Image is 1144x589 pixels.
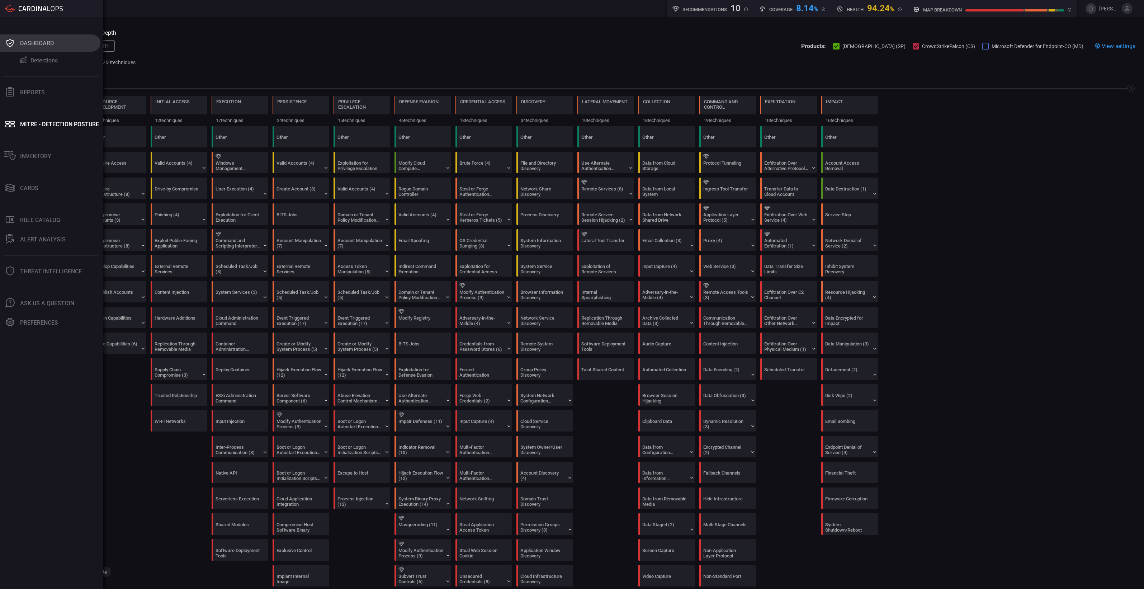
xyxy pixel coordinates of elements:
div: T1574: Hijack Execution Flow [394,462,451,483]
div: TA0008: Lateral Movement [577,96,634,126]
div: Acquire Infrastructure (8) [94,186,138,197]
div: Other [577,126,634,147]
div: T1040: Network Sniffing (Not covered) [455,487,512,509]
div: Other [642,135,687,145]
div: T1092: Communication Through Removable Media (Not covered) [699,307,756,328]
div: T1197: BITS Jobs [273,203,329,225]
div: Preferences [20,319,58,326]
div: Dashboard [20,40,54,47]
div: T1190: Exploit Public-Facing Application [151,229,207,251]
div: T1218: System Binary Proxy Execution [394,487,451,509]
div: T1669: Wi-Fi Networks (Not covered) [151,410,207,432]
div: Privilege Escalation [338,99,386,110]
div: T1674: Input Injection (Not covered) [212,410,268,432]
button: Microsoft Defender for Endpoint-CO (MD) [982,42,1083,50]
div: File and Directory Discovery [520,160,565,171]
div: T1659: Content Injection (Not covered) [699,333,756,354]
div: T1112: Modify Registry [394,307,451,328]
div: T1219: Remote Access Tools [699,281,756,302]
div: T1037: Boot or Logon Initialization Scripts (Not covered) [273,462,329,483]
div: T1200: Hardware Additions (Not covered) [151,307,207,328]
div: T1199: Trusted Relationship (Not covered) [151,384,207,406]
div: T1133: External Remote Services [273,255,329,277]
div: Other [638,126,695,147]
div: T1010: Application Window Discovery (Not covered) [516,539,573,561]
div: T1672: Email Spoofing [394,229,451,251]
div: T1082: System Information Discovery [516,229,573,251]
div: T1570: Lateral Tool Transfer [577,229,634,251]
div: T1587: Develop Capabilities (Not covered) [90,255,146,277]
div: T1053: Scheduled Task/Job [273,281,329,302]
div: Inventory [20,153,51,160]
div: Credential Access [460,99,505,104]
div: T1030: Data Transfer Size Limits (Not covered) [760,255,817,277]
div: Data from Cloud Storage [642,160,687,171]
div: T1573: Encrypted Channel [699,436,756,457]
div: T1571: Non-Standard Port (Not covered) [699,565,756,586]
div: T1609: Container Administration Command (Not covered) [212,333,268,354]
div: T1039: Data from Network Shared Drive [638,203,695,225]
div: T1055: Process Injection (Not covered) [334,487,390,509]
div: T1059: Command and Scripting Interpreter [212,229,268,251]
div: T1078: Valid Accounts [273,152,329,173]
div: T1615: Group Policy Discovery [516,358,573,380]
div: T1543: Create or Modify System Process [273,333,329,354]
div: 24 techniques [273,114,329,126]
div: T1111: Multi-Factor Authentication Interception [455,436,512,457]
div: T1621: Multi-Factor Authentication Request Generation (Not covered) [455,462,512,483]
div: T1484: Domain or Tenant Policy Modification [334,203,390,225]
div: T1057: Process Discovery [516,203,573,225]
div: T1539: Steal Web Session Cookie (Not covered) [455,539,512,561]
div: T1195: Supply Chain Compromise (Not covered) [151,358,207,380]
div: Modify Cloud Compute Infrastructure (5) [398,160,443,171]
div: Other [821,126,878,147]
div: T1189: Drive-by Compromise [151,178,207,199]
div: T1197: BITS Jobs [394,333,451,354]
div: T1056: Input Capture (Not covered) [455,410,512,432]
div: 8.14 [796,3,818,12]
div: Valid Accounts (4) [276,160,321,171]
div: Windows Management Instrumentation [216,160,260,171]
div: T1560: Archive Collected Data (Not covered) [638,307,695,328]
span: [PERSON_NAME][EMAIL_ADDRESS][PERSON_NAME][DOMAIN_NAME] [1099,6,1119,11]
div: T1665: Hide Infrastructure (Not covered) [699,487,756,509]
div: T1531: Account Access Removal [821,152,878,173]
div: Other [216,135,260,145]
div: Create Account (3) [276,186,321,197]
div: T1091: Replication Through Removable Media (Not covered) [151,333,207,354]
div: Other [398,135,443,145]
div: T1095: Non-Application Layer Protocol (Not covered) [699,539,756,561]
div: Initial Access [155,99,190,104]
div: Acquire Access [94,160,138,171]
div: T1011: Exfiltration Over Other Network Medium (Not covered) [760,307,817,328]
div: User Execution (4) [216,186,260,197]
div: 17 techniques [212,114,268,126]
div: T1482: Domain Trust Discovery [516,487,573,509]
div: Reports [20,89,45,96]
div: Valid Accounts (4) [337,186,382,197]
div: T1053: Scheduled Task/Job [212,255,268,277]
div: T1556: Modify Authentication Process [273,410,329,432]
button: CrowdStrikeFalcon (CS) [913,42,975,50]
div: Other [151,126,207,147]
div: TA0003: Persistence [273,96,329,126]
div: T1072: Software Deployment Tools (Not covered) [577,333,634,354]
div: T1007: System Service Discovery [516,255,573,277]
div: Other [334,126,390,147]
div: T1588: Obtain Capabilities (Not covered) [90,307,146,328]
div: Other [703,135,748,145]
div: T1083: File and Directory Discovery [516,152,573,173]
div: T1133: External Remote Services [151,255,207,277]
div: Other [394,126,451,147]
div: T1114: Email Collection [638,229,695,251]
div: T1567: Exfiltration Over Web Service [760,203,817,225]
div: T1211: Exploitation for Defense Evasion [394,358,451,380]
div: T1132: Data Encoding (Not covered) [699,358,756,380]
div: T1021: Remote Services [577,178,634,199]
div: T1555: Credentials from Password Stores [455,333,512,354]
div: Drive-by Compromise [155,186,199,197]
div: 12 techniques [151,114,207,126]
div: T1606: Forge Web Credentials (Not covered) [455,384,512,406]
div: T1526: Cloud Service Discovery [516,410,573,432]
div: T1135: Network Share Discovery [516,178,573,199]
